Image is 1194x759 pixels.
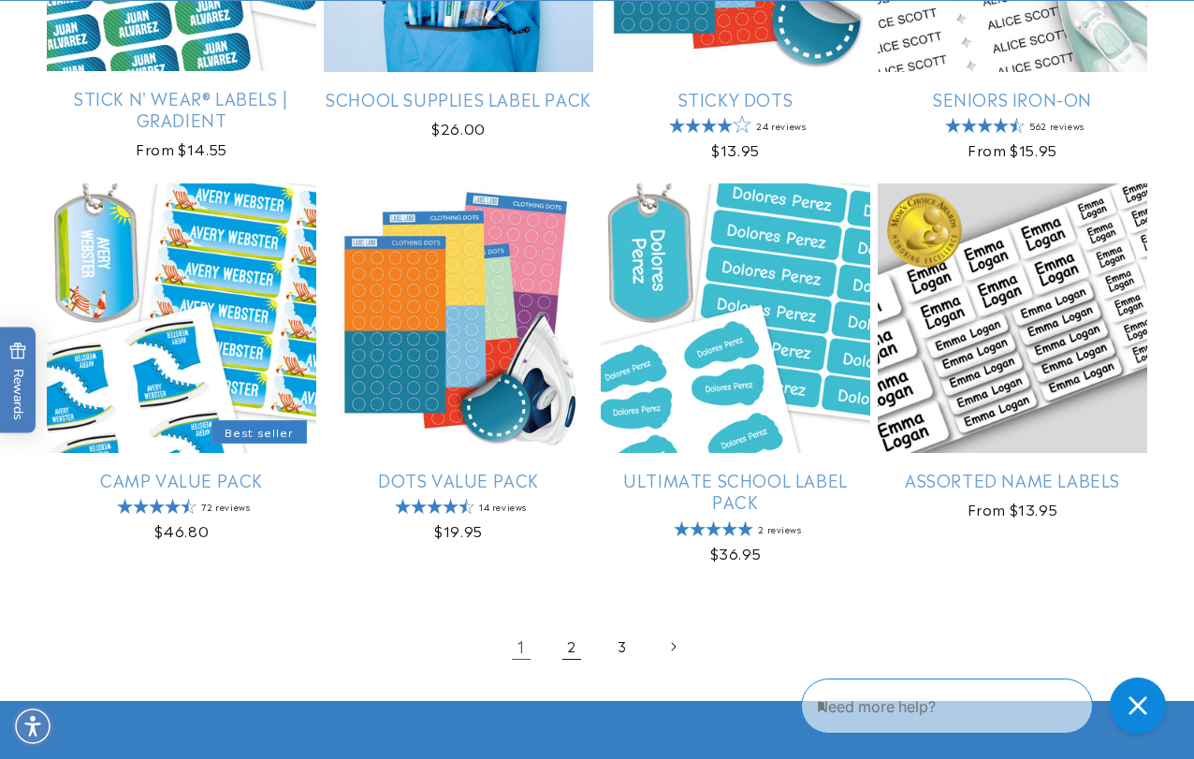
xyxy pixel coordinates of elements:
a: Seniors Iron-On [878,88,1147,109]
div: Accessibility Menu [12,706,53,747]
a: Stick N' Wear® Labels | Gradient [47,87,316,131]
a: School Supplies Label Pack [324,88,593,109]
a: Page 2 [551,626,592,667]
nav: Pagination [47,626,1147,667]
span: Rewards [9,342,27,419]
a: Next page [652,626,693,667]
a: Page 3 [602,626,643,667]
a: Assorted Name Labels [878,469,1147,490]
iframe: Gorgias Floating Chat [801,671,1175,740]
a: Page 1 [501,626,542,667]
a: Dots Value Pack [324,469,593,490]
a: Ultimate School Label Pack [601,469,870,513]
a: Sticky Dots [601,88,870,109]
a: Camp Value Pack [47,469,316,490]
iframe: Sign Up via Text for Offers [15,609,237,665]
